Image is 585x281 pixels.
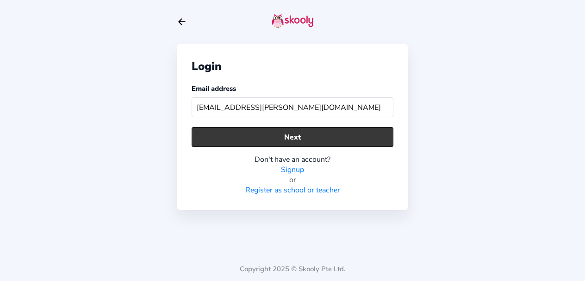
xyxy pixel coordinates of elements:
[281,165,304,175] a: Signup
[192,59,393,74] div: Login
[192,175,393,185] div: or
[177,17,187,27] button: arrow back outline
[192,84,236,93] label: Email address
[192,154,393,165] div: Don't have an account?
[272,13,313,28] img: skooly-logo.png
[192,127,393,147] button: Next
[245,185,340,195] a: Register as school or teacher
[192,97,393,117] input: Your email address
